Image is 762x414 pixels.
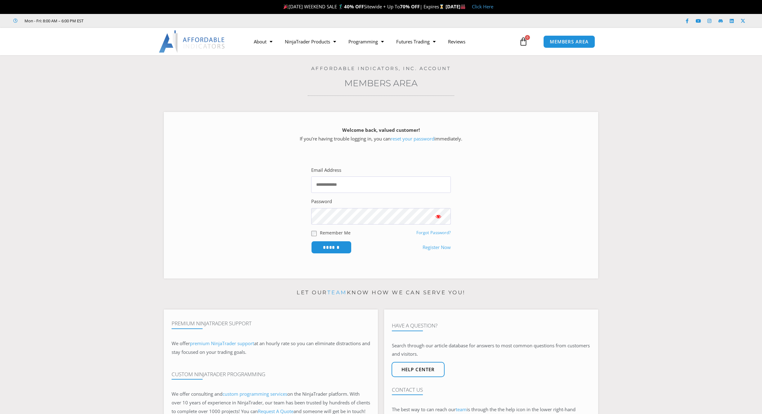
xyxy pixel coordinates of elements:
[401,367,435,372] span: Help center
[172,340,370,355] span: at an hourly rate so you can eliminate distractions and stay focused on your trading goals.
[92,18,185,24] iframe: Customer reviews powered by Trustpilot
[392,362,445,377] a: Help center
[342,34,390,49] a: Programming
[392,341,590,359] p: Search through our article database for answers to most common questions from customers and visit...
[446,3,466,10] strong: [DATE]
[172,320,370,327] h4: Premium NinjaTrader Support
[391,136,434,142] a: reset your password
[510,33,537,51] a: 0
[390,34,442,49] a: Futures Trading
[327,289,347,296] a: team
[23,17,83,24] span: Mon - Fri: 8:00 AM – 6:00 PM EST
[392,387,590,393] h4: Contact Us
[472,3,493,10] a: Click Here
[279,34,342,49] a: NinjaTrader Products
[439,4,444,9] img: ⌛
[222,391,287,397] a: custom programming services
[400,3,420,10] strong: 70% OFF
[282,3,446,10] span: [DATE] WEEKEND SALE 🏌️‍♂️ Sitewide + Up To | Expires
[344,78,418,88] a: Members Area
[456,406,467,412] a: team
[392,323,590,329] h4: Have A Question?
[175,126,587,143] p: If you’re having trouble logging in, you can immediately.
[461,4,465,9] img: 🏭
[172,371,370,377] h4: Custom NinjaTrader Programming
[442,34,472,49] a: Reviews
[342,127,420,133] strong: Welcome back, valued customer!
[311,166,341,175] label: Email Address
[550,39,589,44] span: MEMBERS AREA
[159,30,226,53] img: LogoAI | Affordable Indicators – NinjaTrader
[426,208,451,225] button: Show password
[172,340,190,346] span: We offer
[248,34,518,49] nav: Menu
[543,35,595,48] a: MEMBERS AREA
[164,288,598,298] p: Let our know how we can serve you!
[284,4,288,9] img: 🎉
[190,340,254,346] a: premium NinjaTrader support
[525,35,530,40] span: 0
[416,230,451,235] a: Forgot Password?
[248,34,279,49] a: About
[311,65,451,71] a: Affordable Indicators, Inc. Account
[311,197,332,206] label: Password
[423,243,451,252] a: Register Now
[320,229,351,236] label: Remember Me
[344,3,364,10] strong: 40% OFF
[172,391,287,397] span: We offer consulting and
